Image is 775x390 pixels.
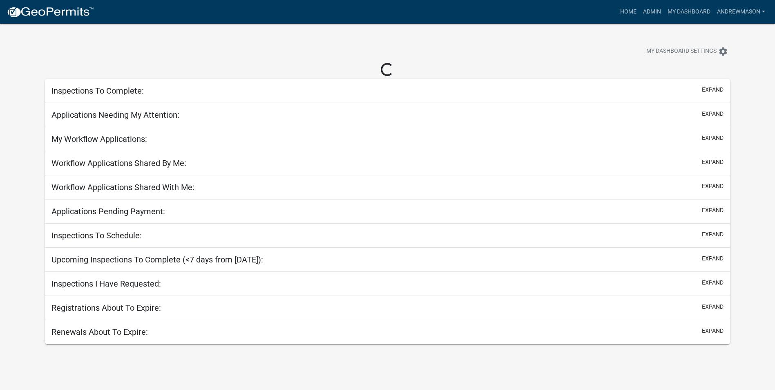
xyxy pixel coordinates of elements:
[51,158,186,168] h5: Workflow Applications Shared By Me:
[51,134,147,144] h5: My Workflow Applications:
[51,86,144,96] h5: Inspections To Complete:
[617,4,640,20] a: Home
[702,182,724,191] button: expand
[714,4,768,20] a: AndrewMason
[51,303,161,313] h5: Registrations About To Expire:
[51,279,161,289] h5: Inspections I Have Requested:
[640,4,664,20] a: Admin
[702,327,724,335] button: expand
[702,230,724,239] button: expand
[51,206,165,216] h5: Applications Pending Payment:
[702,158,724,166] button: expand
[51,231,142,240] h5: Inspections To Schedule:
[702,206,724,215] button: expand
[702,134,724,142] button: expand
[702,110,724,118] button: expand
[702,85,724,94] button: expand
[51,182,194,192] h5: Workflow Applications Shared With Me:
[51,110,179,120] h5: Applications Needing My Attention:
[702,303,724,311] button: expand
[664,4,714,20] a: My Dashboard
[702,278,724,287] button: expand
[718,47,728,56] i: settings
[51,255,263,264] h5: Upcoming Inspections To Complete (<7 days from [DATE]):
[640,43,735,59] button: My Dashboard Settingssettings
[646,47,717,56] span: My Dashboard Settings
[51,327,148,337] h5: Renewals About To Expire:
[702,254,724,263] button: expand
